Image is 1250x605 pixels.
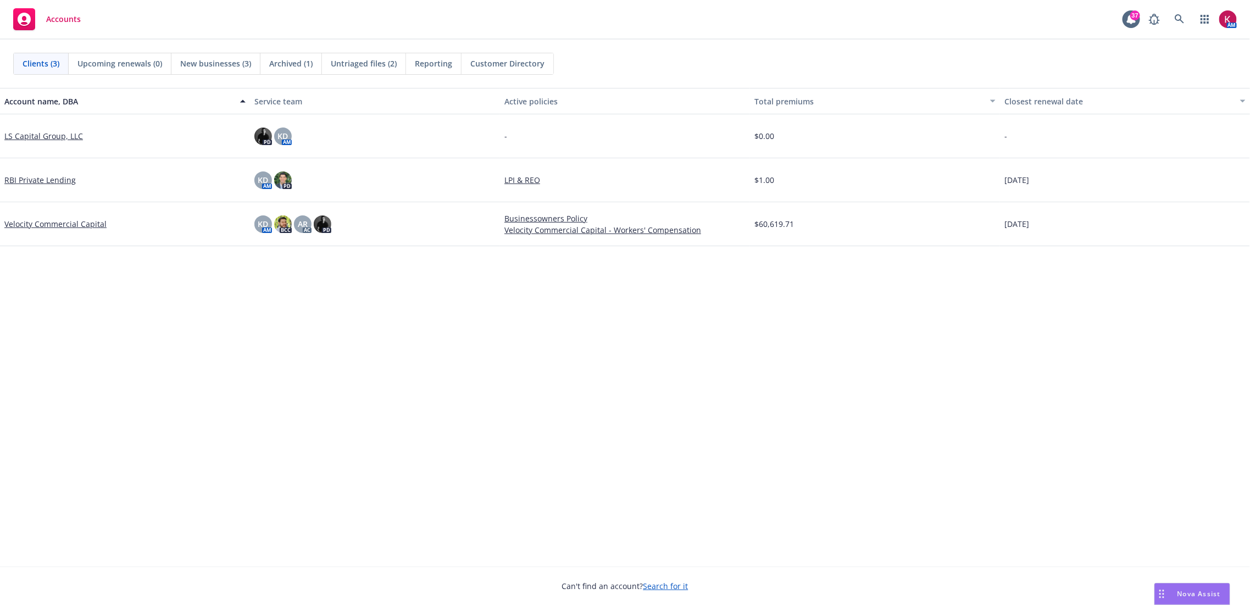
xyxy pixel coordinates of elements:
span: [DATE] [1004,174,1029,186]
button: Service team [250,88,500,114]
img: photo [254,127,272,145]
span: $1.00 [754,174,774,186]
div: 37 [1130,10,1140,20]
span: Can't find an account? [562,580,688,592]
button: Nova Assist [1154,583,1230,605]
div: Drag to move [1155,584,1169,604]
a: Search for it [643,581,688,591]
span: Nova Assist [1177,589,1221,598]
a: Report a Bug [1143,8,1165,30]
button: Closest renewal date [1000,88,1250,114]
span: KD [258,218,269,230]
img: photo [314,215,331,233]
span: Archived (1) [269,58,313,69]
a: Businessowners Policy [504,213,746,224]
div: Service team [254,96,496,107]
span: Reporting [415,58,452,69]
span: Untriaged files (2) [331,58,397,69]
img: photo [274,215,292,233]
span: [DATE] [1004,218,1029,230]
div: Account name, DBA [4,96,234,107]
span: - [504,130,507,142]
img: photo [1219,10,1237,28]
button: Total premiums [750,88,1000,114]
a: Velocity Commercial Capital [4,218,107,230]
a: Search [1169,8,1191,30]
a: Velocity Commercial Capital - Workers' Compensation [504,224,746,236]
span: $0.00 [754,130,774,142]
span: KD [278,130,288,142]
a: LPI & REO [504,174,746,186]
a: Accounts [9,4,85,35]
span: KD [258,174,269,186]
button: Active policies [500,88,750,114]
span: $60,619.71 [754,218,794,230]
span: Customer Directory [470,58,545,69]
span: AR [298,218,308,230]
div: Total premiums [754,96,984,107]
a: LS Capital Group, LLC [4,130,83,142]
div: Closest renewal date [1004,96,1234,107]
div: Active policies [504,96,746,107]
span: Clients (3) [23,58,59,69]
a: Switch app [1194,8,1216,30]
img: photo [274,171,292,189]
span: Upcoming renewals (0) [77,58,162,69]
span: New businesses (3) [180,58,251,69]
span: - [1004,130,1007,142]
a: RBI Private Lending [4,174,76,186]
span: Accounts [46,15,81,24]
